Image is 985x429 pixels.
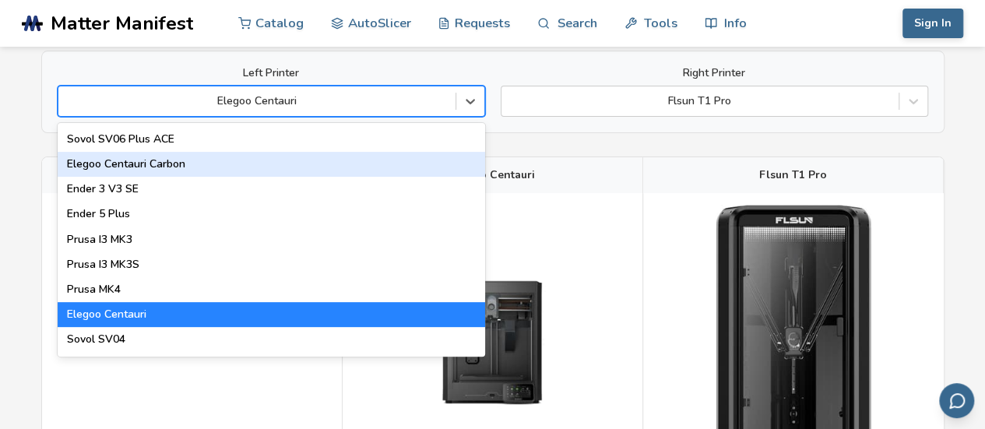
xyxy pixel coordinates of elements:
label: Right Printer [501,67,928,79]
div: Sovol SV04 [58,327,485,352]
div: Prusa I3 MK3S [58,252,485,277]
div: Ender 3 V3 SE [58,177,485,202]
div: Prusa MK4 [58,277,485,302]
div: Prusa I3 MK3 [58,227,485,252]
img: Elegoo Centauri [414,262,570,418]
button: Sign In [902,9,963,38]
div: Ender 5 Plus [58,202,485,227]
div: Sovol SV06 Plus ACE [58,127,485,152]
div: Ender 5 S1 [58,352,485,377]
input: Flsun T1 Pro [509,95,512,107]
span: Elegoo Centauri [449,169,535,181]
div: Elegoo Centauri Carbon [58,152,485,177]
button: Send feedback via email [939,383,974,418]
span: Flsun T1 Pro [759,169,827,181]
label: Left Printer [58,67,485,79]
span: Matter Manifest [51,12,193,34]
div: Elegoo Centauri [58,302,485,327]
input: Elegoo CentauriAnycubic Kobra 3 V2Elegoo Neptune 3 MaxBambu Lab A1 MiniCreality K1Creality K1 Max... [66,95,69,107]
